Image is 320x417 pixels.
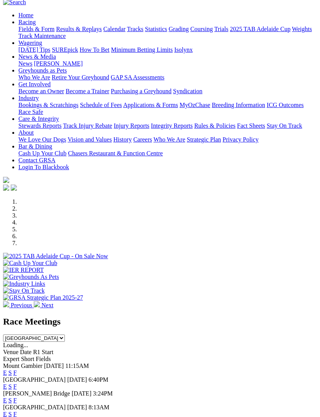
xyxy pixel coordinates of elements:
a: ICG Outcomes [267,102,304,108]
span: Next [41,302,53,308]
a: E [3,369,7,376]
a: 2025 TAB Adelaide Cup [230,26,290,32]
span: [GEOGRAPHIC_DATA] [3,376,66,383]
span: [DATE] [67,404,87,410]
a: Results & Replays [56,26,102,32]
img: Industry Links [3,280,45,287]
a: Schedule of Fees [80,102,122,108]
div: Wagering [18,46,317,53]
a: Care & Integrity [18,115,59,122]
span: [PERSON_NAME] Bridge [3,390,70,397]
a: Bookings & Scratchings [18,102,78,108]
a: Breeding Information [212,102,265,108]
span: Previous [11,302,32,308]
a: S [8,397,12,404]
a: Racing [18,19,36,25]
a: F [13,369,17,376]
a: Cash Up Your Club [18,150,66,157]
a: Calendar [103,26,125,32]
img: facebook.svg [3,185,9,191]
span: 8:13AM [89,404,109,410]
a: Syndication [173,88,202,94]
a: Retire Your Greyhound [52,74,109,81]
img: IER REPORT [3,267,44,274]
div: Care & Integrity [18,122,317,129]
div: About [18,136,317,143]
a: E [3,397,7,404]
h2: Race Meetings [3,316,317,327]
a: Minimum Betting Limits [111,46,173,53]
a: Next [34,302,53,308]
div: Racing [18,26,317,40]
div: Greyhounds as Pets [18,74,317,81]
a: Track Maintenance [18,33,66,39]
span: Loading... [3,342,28,348]
span: Short [21,356,35,362]
a: Fields & Form [18,26,54,32]
a: Stay On Track [267,122,302,129]
a: F [13,383,17,390]
span: [DATE] [44,363,64,369]
span: Fields [36,356,51,362]
a: E [3,383,7,390]
a: Isolynx [174,46,193,53]
img: chevron-left-pager-white.svg [3,301,9,307]
a: We Love Our Dogs [18,136,66,143]
a: MyOzChase [180,102,210,108]
a: Weights [292,26,312,32]
a: Who We Are [153,136,185,143]
a: Fact Sheets [237,122,265,129]
a: Who We Are [18,74,50,81]
a: Login To Blackbook [18,164,69,170]
a: GAP SA Assessments [111,74,165,81]
a: Track Injury Rebate [63,122,112,129]
a: Bar & Dining [18,143,52,150]
a: F [13,397,17,404]
img: chevron-right-pager-white.svg [34,301,40,307]
a: Privacy Policy [223,136,259,143]
a: How To Bet [80,46,110,53]
a: Get Involved [18,81,51,87]
span: 3:24PM [93,390,113,397]
img: 2025 TAB Adelaide Cup - On Sale Now [3,253,108,260]
a: Become an Owner [18,88,64,94]
a: Race Safe [18,109,43,115]
img: Greyhounds As Pets [3,274,59,280]
a: Vision and Values [68,136,112,143]
a: Industry [18,95,39,101]
a: Previous [3,302,34,308]
span: [DATE] [67,376,87,383]
a: Integrity Reports [151,122,193,129]
a: SUREpick [52,46,78,53]
img: twitter.svg [11,185,17,191]
a: Statistics [145,26,167,32]
a: Trials [214,26,228,32]
a: S [8,383,12,390]
span: Venue [3,349,18,355]
a: Coursing [190,26,213,32]
a: Greyhounds as Pets [18,67,67,74]
a: Stewards Reports [18,122,61,129]
a: Wagering [18,40,42,46]
span: 11:15AM [65,363,89,369]
img: logo-grsa-white.png [3,177,9,183]
a: Contact GRSA [18,157,55,163]
a: Injury Reports [114,122,149,129]
a: News [18,60,32,67]
span: 6:40PM [89,376,109,383]
span: Expert [3,356,20,362]
span: Date [20,349,31,355]
a: About [18,129,34,136]
div: News & Media [18,60,317,67]
a: Rules & Policies [194,122,236,129]
a: Tracks [127,26,144,32]
img: Cash Up Your Club [3,260,57,267]
div: Get Involved [18,88,317,95]
a: [PERSON_NAME] [34,60,82,67]
a: Applications & Forms [123,102,178,108]
a: Strategic Plan [187,136,221,143]
a: Grading [169,26,189,32]
a: News & Media [18,53,56,60]
a: [DATE] Tips [18,46,50,53]
a: S [8,369,12,376]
